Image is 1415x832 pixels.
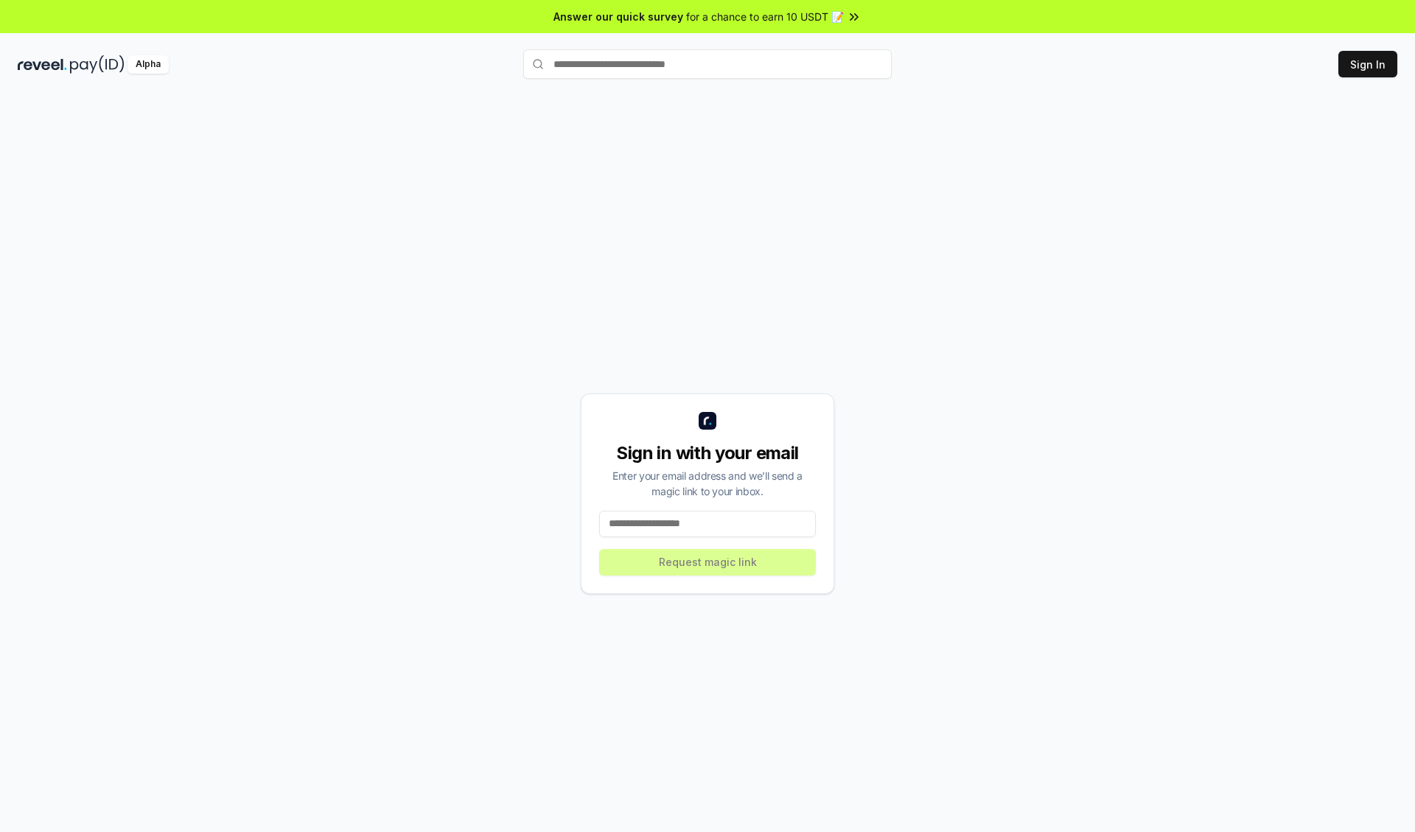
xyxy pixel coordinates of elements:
button: Sign In [1338,51,1397,77]
div: Enter your email address and we’ll send a magic link to your inbox. [599,468,816,499]
span: for a chance to earn 10 USDT 📝 [686,9,844,24]
img: reveel_dark [18,55,67,74]
div: Sign in with your email [599,441,816,465]
span: Answer our quick survey [553,9,683,24]
img: pay_id [70,55,125,74]
img: logo_small [699,412,716,430]
div: Alpha [127,55,169,74]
